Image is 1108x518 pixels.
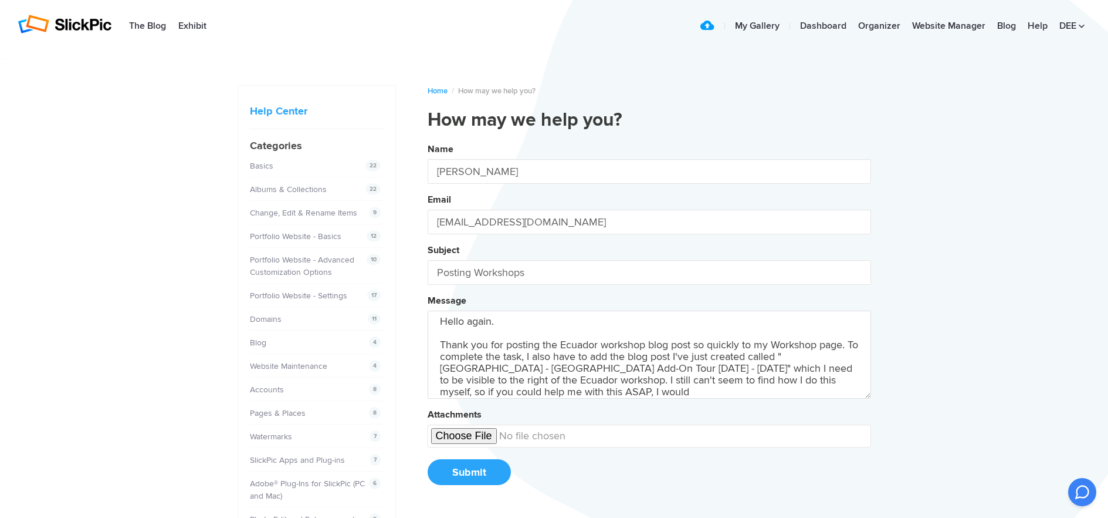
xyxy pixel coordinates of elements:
[250,231,341,241] a: Portfolio Website - Basics
[369,477,381,489] span: 6
[428,210,871,234] input: Your Email
[250,408,306,418] a: Pages & Places
[369,207,381,218] span: 9
[458,86,536,96] span: How may we help you?
[428,139,871,497] button: NameEmailSubjectMessageAttachmentsSubmit
[367,230,381,242] span: 12
[428,425,871,448] input: undefined
[368,313,381,325] span: 11
[250,432,292,442] a: Watermarks
[369,384,381,395] span: 8
[428,244,459,256] label: Subject
[428,194,451,206] label: Email
[428,260,871,285] input: Your Subject
[428,109,871,132] h1: How may we help you?
[365,160,381,171] span: 22
[428,295,466,307] label: Message
[365,183,381,195] span: 22
[250,208,357,218] a: Change, Edit & Rename Items
[369,360,381,372] span: 4
[250,338,266,348] a: Blog
[428,409,482,421] label: Attachments
[367,254,381,265] span: 10
[250,479,365,501] a: Adobe® Plug-Ins for SlickPic (PC and Mac)
[452,86,454,96] span: /
[370,454,381,466] span: 7
[250,255,354,277] a: Portfolio Website - Advanced Customization Options
[250,314,282,324] a: Domains
[428,143,453,155] label: Name
[250,161,273,171] a: Basics
[250,291,347,301] a: Portfolio Website - Settings
[367,290,381,301] span: 17
[250,361,327,371] a: Website Maintenance
[428,459,511,485] button: Submit
[250,455,345,465] a: SlickPic Apps and Plug-ins
[250,138,384,154] h4: Categories
[369,407,381,419] span: 8
[250,385,284,395] a: Accounts
[369,337,381,348] span: 4
[370,430,381,442] span: 7
[250,105,307,117] a: Help Center
[428,86,448,96] a: Home
[250,184,327,194] a: Albums & Collections
[428,159,871,184] input: Your Name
